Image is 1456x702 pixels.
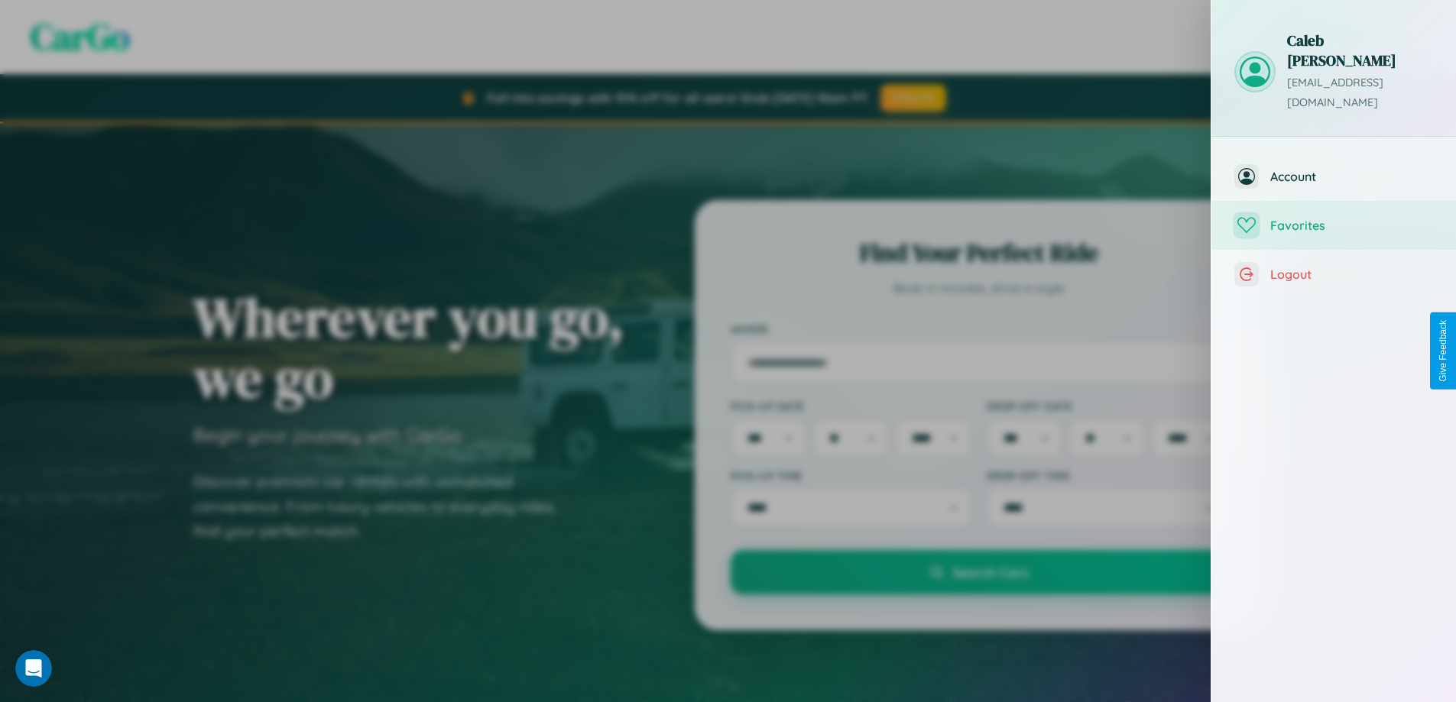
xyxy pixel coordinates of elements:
[1270,267,1433,282] span: Logout
[1211,201,1456,250] button: Favorites
[1211,250,1456,299] button: Logout
[1438,320,1448,382] div: Give Feedback
[15,650,52,687] iframe: Intercom live chat
[1211,152,1456,201] button: Account
[1270,218,1433,233] span: Favorites
[1287,73,1433,113] p: [EMAIL_ADDRESS][DOMAIN_NAME]
[1270,169,1433,184] span: Account
[1287,31,1433,70] h3: Caleb [PERSON_NAME]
